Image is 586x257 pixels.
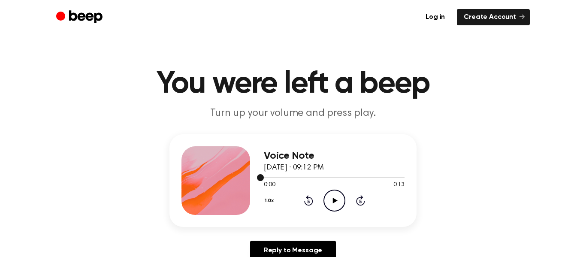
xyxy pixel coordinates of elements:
a: Create Account [457,9,530,25]
a: Log in [419,9,452,25]
a: Beep [56,9,105,26]
span: 0:00 [264,181,275,190]
h3: Voice Note [264,150,405,162]
button: 1.0x [264,194,277,208]
h1: You were left a beep [73,69,513,100]
span: [DATE] · 09:12 PM [264,164,324,172]
span: 0:13 [393,181,405,190]
p: Turn up your volume and press play. [128,106,458,121]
